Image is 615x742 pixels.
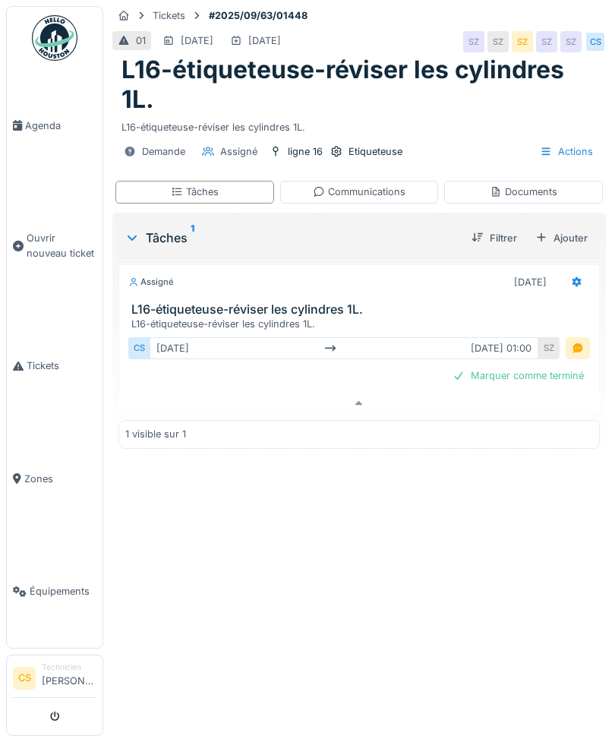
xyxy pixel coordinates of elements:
div: [DATE] [248,33,281,48]
div: Ajouter [529,228,594,248]
div: Assigné [128,276,174,289]
div: CS [128,337,150,359]
div: Marquer comme terminé [446,365,590,386]
div: Documents [490,185,557,199]
h3: L16-étiqueteuse-réviser les cylindres 1L. [131,302,593,317]
div: SZ [538,337,560,359]
a: Agenda [7,69,102,182]
div: CS [585,31,606,52]
div: L16-étiqueteuse-réviser les cylindres 1L. [121,114,597,134]
div: L16-étiqueteuse-réviser les cylindres 1L. [131,317,593,331]
span: Équipements [30,584,96,598]
h1: L16-étiqueteuse-réviser les cylindres 1L. [121,55,597,114]
a: CS Technicien[PERSON_NAME] [13,661,96,698]
div: Tâches [125,229,459,247]
a: Tickets [7,309,102,422]
sup: 1 [191,229,194,247]
div: SZ [536,31,557,52]
img: Badge_color-CXgf-gQk.svg [32,15,77,61]
a: Zones [7,422,102,535]
div: Tickets [153,8,185,23]
div: 01 [136,33,146,48]
div: Communications [313,185,405,199]
li: [PERSON_NAME] [42,661,96,694]
div: SZ [463,31,484,52]
li: CS [13,667,36,690]
div: Assigné [220,144,257,159]
div: Actions [533,141,600,163]
span: Tickets [27,358,96,373]
span: Ouvrir nouveau ticket [27,231,96,260]
div: SZ [487,31,509,52]
div: Tâches [171,185,219,199]
div: Filtrer [465,228,523,248]
div: [DATE] [514,275,547,289]
div: SZ [560,31,582,52]
a: Équipements [7,535,102,649]
div: 1 visible sur 1 [125,427,186,441]
strong: #2025/09/63/01448 [203,8,314,23]
div: SZ [512,31,533,52]
span: Zones [24,472,96,486]
div: Demande [142,144,185,159]
a: Ouvrir nouveau ticket [7,182,102,310]
div: Technicien [42,661,96,673]
div: [DATE] [DATE] 01:00 [150,337,538,359]
div: [DATE] [181,33,213,48]
span: Agenda [25,118,96,133]
div: Etiqueteuse [348,144,402,159]
div: ligne 16 [288,144,323,159]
